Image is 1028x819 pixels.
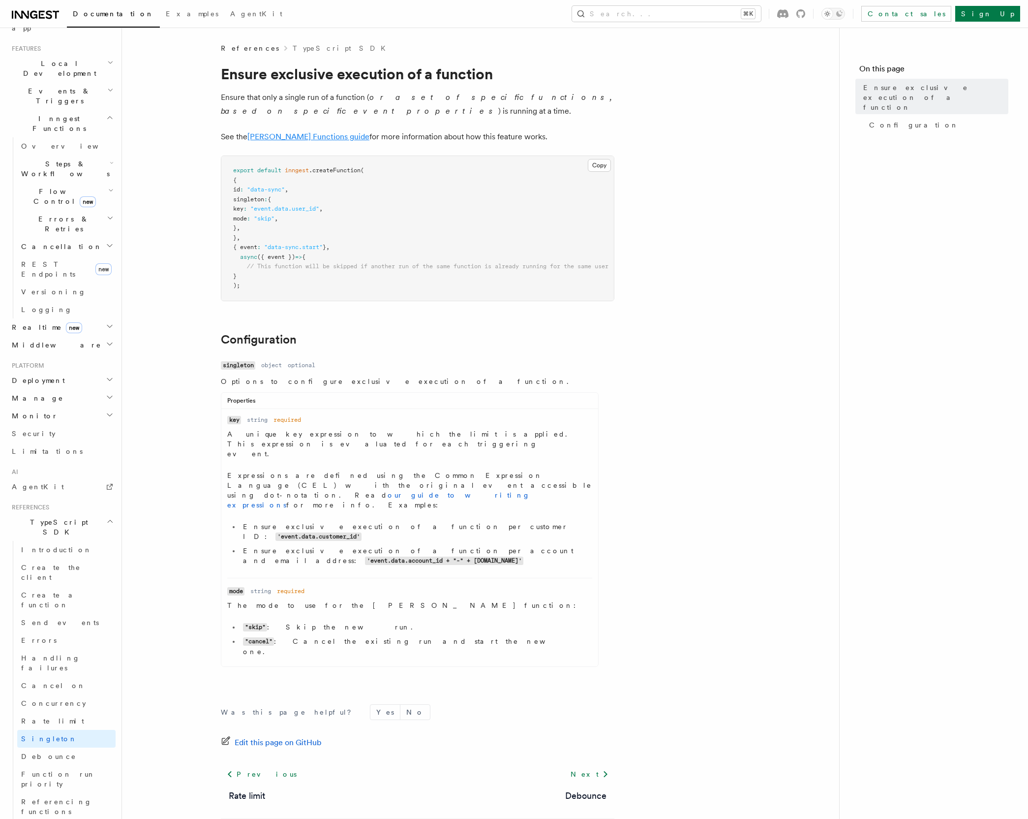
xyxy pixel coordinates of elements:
[257,244,261,251] span: :
[240,546,592,566] li: Ensure exclusive execution of a function per account and email address:
[8,504,49,511] span: References
[237,234,240,241] span: ,
[240,186,243,193] span: :
[95,263,112,275] span: new
[227,471,592,510] p: Expressions are defined using the Common Expression Language (CEL) with the original event access...
[221,65,614,83] h1: Ensure exclusive execution of a function
[869,120,959,130] span: Configuration
[288,361,315,369] dd: optional
[227,416,241,424] code: key
[17,214,107,234] span: Errors & Retries
[17,187,108,206] span: Flow Control
[8,372,116,389] button: Deployment
[230,10,282,18] span: AgentKit
[12,447,83,455] span: Limitations
[400,705,430,720] button: No
[233,205,243,212] span: key
[221,130,614,144] p: See the for more information about how this feature works.
[240,636,592,657] li: : Cancel the existing run and start the new one.
[221,707,358,717] p: Was this page helpful?
[21,798,92,816] span: Referencing functions
[17,541,116,559] a: Introduction
[365,557,523,565] code: 'event.data.account_id + "-" + [DOMAIN_NAME]'
[8,393,63,403] span: Manage
[235,736,322,750] span: Edit this page on GitHub
[21,288,86,296] span: Versioning
[955,6,1020,22] a: Sign Up
[12,430,56,438] span: Security
[240,522,592,542] li: Ensure exclusive execution of a function per customer ID:
[277,587,304,595] dd: required
[8,110,116,137] button: Inngest Functions
[257,167,281,174] span: default
[17,255,116,283] a: REST Endpointsnew
[741,9,755,19] kbd: ⌘K
[17,694,116,712] a: Concurrency
[8,442,116,460] a: Limitations
[268,196,271,203] span: {
[8,45,41,53] span: Features
[8,137,116,318] div: Inngest Functions
[8,513,116,541] button: TypeScript SDK
[233,215,247,222] span: mode
[233,196,264,203] span: singleton
[8,322,82,332] span: Realtime
[295,253,302,260] span: =>
[80,196,96,207] span: new
[8,86,107,106] span: Events & Triggers
[12,483,64,491] span: AgentKit
[227,429,592,459] p: A unique key expression to which the limit is applied. This expression is evaluated for each trig...
[323,244,326,251] span: }
[275,533,362,541] code: 'event.data.customer_id'
[221,736,322,750] a: Edit this page on GitHub
[247,416,268,424] dd: string
[21,699,86,707] span: Concurrency
[243,205,247,212] span: :
[17,559,116,586] a: Create the client
[21,753,76,760] span: Debounce
[861,6,951,22] a: Contact sales
[221,91,614,118] p: Ensure that only a single run of a function ( ) is running at a time.
[370,705,400,720] button: Yes
[17,712,116,730] a: Rate limit
[67,3,160,28] a: Documentation
[233,273,237,280] span: }
[273,416,301,424] dd: required
[73,10,154,18] span: Documentation
[565,789,606,803] a: Debounce
[250,205,319,212] span: "event.data.user_id"
[17,159,110,179] span: Steps & Workflows
[821,8,845,20] button: Toggle dark mode
[229,789,265,803] a: Rate limit
[17,586,116,614] a: Create a function
[233,282,240,289] span: );
[17,765,116,793] a: Function run priority
[233,224,237,231] span: }
[588,159,611,172] button: Copy
[8,340,101,350] span: Middleware
[17,677,116,694] a: Cancel on
[274,215,278,222] span: ,
[233,244,257,251] span: { event
[17,748,116,765] a: Debounce
[21,142,122,150] span: Overview
[17,631,116,649] a: Errors
[254,215,274,222] span: "skip"
[8,114,106,133] span: Inngest Functions
[21,260,75,278] span: REST Endpoints
[240,253,257,260] span: async
[21,735,77,743] span: Singleton
[237,224,240,231] span: ,
[565,765,614,783] a: Next
[233,167,254,174] span: export
[224,3,288,27] a: AgentKit
[17,183,116,210] button: Flow Controlnew
[319,205,323,212] span: ,
[166,10,218,18] span: Examples
[247,263,608,270] span: // This function will be skipped if another run of the same function is already running for the s...
[17,137,116,155] a: Overview
[221,765,302,783] a: Previous
[293,43,392,53] a: TypeScript SDK
[8,59,107,78] span: Local Development
[160,3,224,27] a: Examples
